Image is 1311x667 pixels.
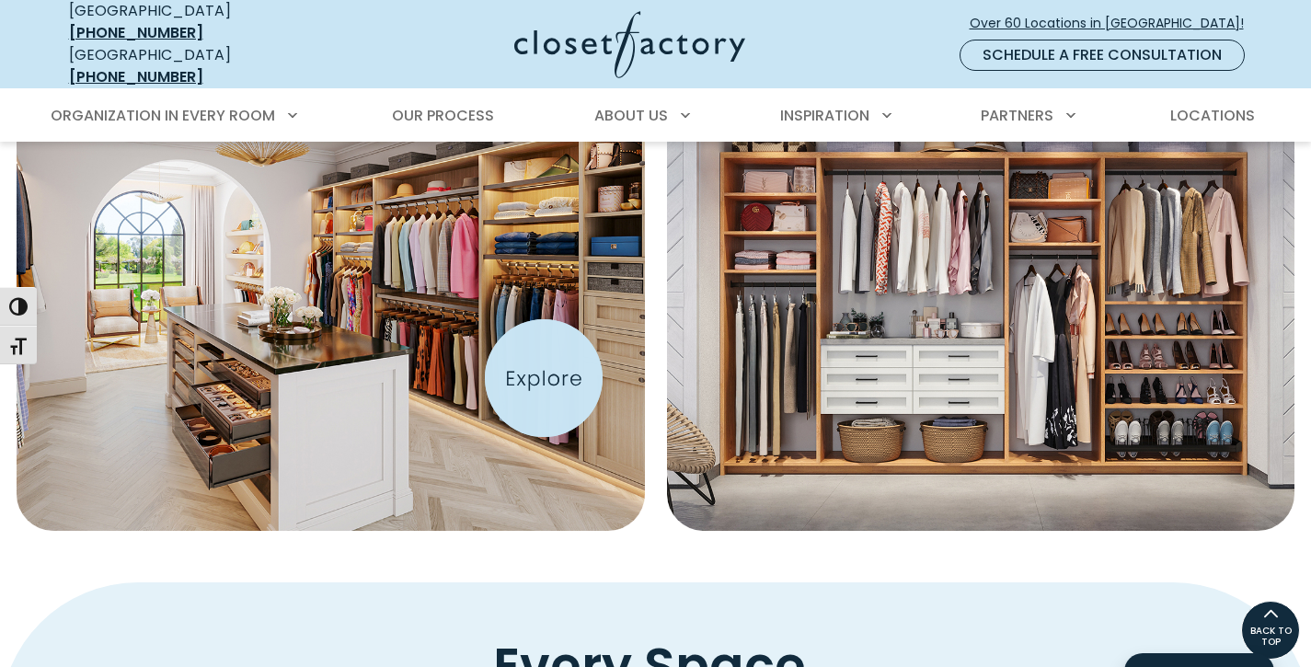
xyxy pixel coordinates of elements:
[780,105,869,126] span: Inspiration
[514,11,745,78] img: Closet Factory Logo
[667,37,1295,531] img: Reach-in closet
[1241,601,1300,660] a: BACK TO TOP
[38,90,1274,142] nav: Primary Menu
[981,105,1053,126] span: Partners
[594,105,668,126] span: About Us
[969,7,1259,40] a: Over 60 Locations in [GEOGRAPHIC_DATA]!
[51,105,275,126] span: Organization in Every Room
[69,22,203,43] a: [PHONE_NUMBER]
[667,5,1295,531] a: Reach-In Closets Reach-in closet
[960,40,1245,71] a: Schedule a Free Consultation
[392,105,494,126] span: Our Process
[1170,105,1255,126] span: Locations
[17,5,645,531] a: Walk-In Closets Walk-in closet with island
[1242,626,1299,648] span: BACK TO TOP
[970,14,1259,33] span: Over 60 Locations in [GEOGRAPHIC_DATA]!
[69,44,336,88] div: [GEOGRAPHIC_DATA]
[69,66,203,87] a: [PHONE_NUMBER]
